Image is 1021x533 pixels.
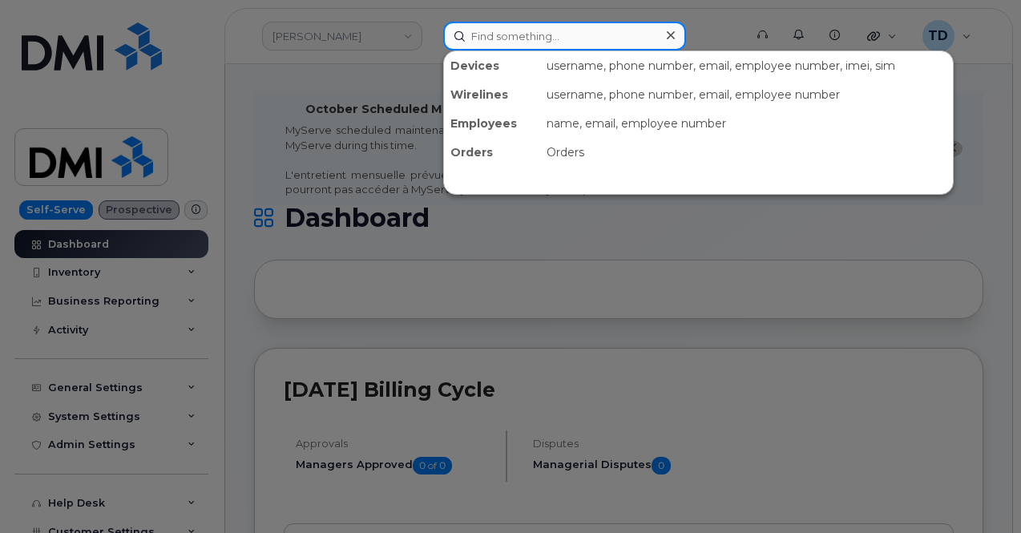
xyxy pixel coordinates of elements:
div: name, email, employee number [540,109,953,138]
div: Devices [444,51,540,80]
div: username, phone number, email, employee number, imei, sim [540,51,953,80]
div: Wirelines [444,80,540,109]
div: username, phone number, email, employee number [540,80,953,109]
div: Employees [444,109,540,138]
div: Orders [540,138,953,167]
div: Orders [444,138,540,167]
